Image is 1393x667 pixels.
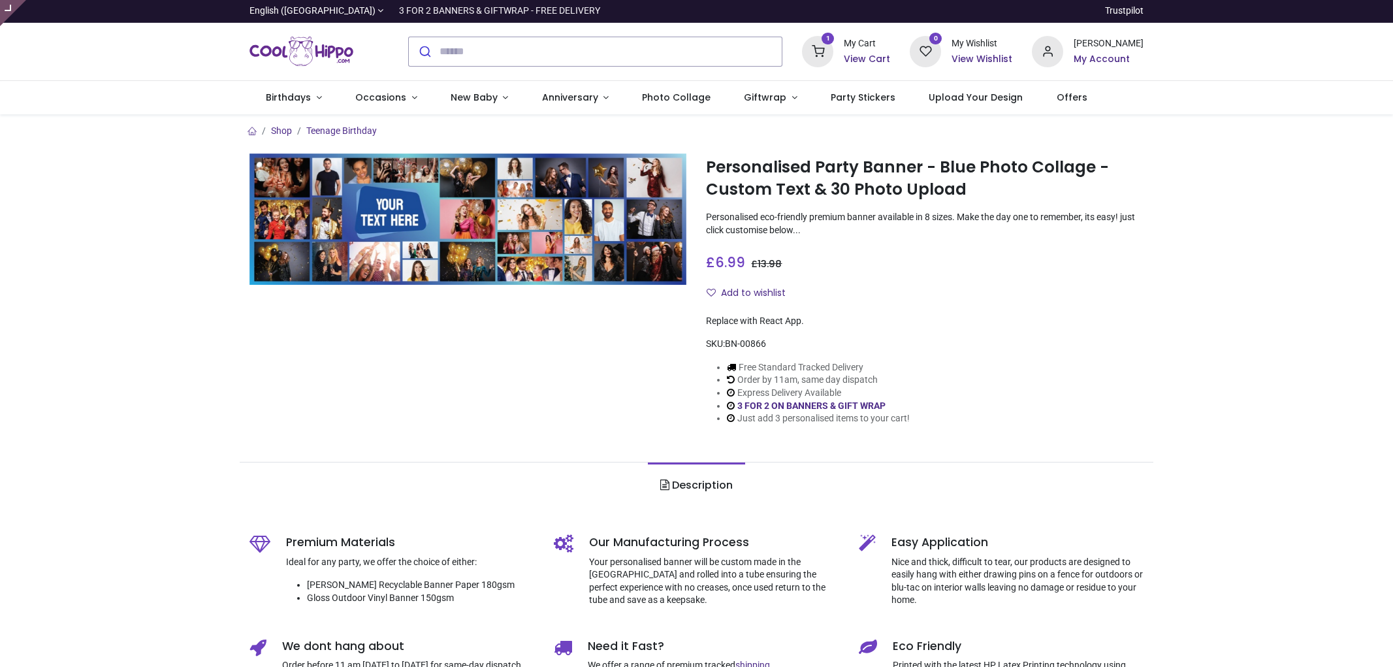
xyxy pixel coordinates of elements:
li: Free Standard Tracked Delivery [727,361,910,374]
span: Photo Collage [642,91,711,104]
span: Giftwrap [744,91,786,104]
span: Offers [1057,91,1087,104]
span: Birthdays [266,91,311,104]
div: SKU: [706,338,1144,351]
h5: Need it Fast? [588,638,839,655]
img: Cool Hippo [249,33,354,70]
span: £ [751,257,782,270]
button: Add to wishlistAdd to wishlist [706,282,797,304]
p: Ideal for any party, we offer the choice of either: [286,556,535,569]
a: My Account [1074,53,1144,66]
a: Giftwrap [728,81,814,115]
a: Teenage Birthday [306,125,377,136]
button: Submit [409,37,440,66]
a: Occasions [338,81,434,115]
h5: Easy Application [891,534,1144,551]
li: Express Delivery Available [727,387,910,400]
i: Add to wishlist [707,288,716,297]
a: 1 [802,45,833,56]
span: New Baby [451,91,498,104]
li: Just add 3 personalised items to your cart! [727,412,910,425]
li: Gloss Outdoor Vinyl Banner 150gsm [307,592,535,605]
h1: Personalised Party Banner - Blue Photo Collage - Custom Text & 30 Photo Upload [706,156,1144,201]
a: Shop [271,125,292,136]
h5: Eco Friendly [893,638,1144,655]
sup: 1 [822,33,834,45]
p: Your personalised banner will be custom made in the [GEOGRAPHIC_DATA] and rolled into a tube ensu... [589,556,839,607]
div: Replace with React App. [706,315,1144,328]
h5: We dont hang about [282,638,535,655]
span: Anniversary [542,91,598,104]
span: Occasions [355,91,406,104]
li: [PERSON_NAME] Recyclable Banner Paper 180gsm [307,579,535,592]
a: English ([GEOGRAPHIC_DATA]) [249,5,384,18]
a: View Wishlist [952,53,1012,66]
sup: 0 [929,33,942,45]
li: Order by 11am, same day dispatch [727,374,910,387]
span: £ [706,253,745,272]
p: Nice and thick, difficult to tear, our products are designed to easily hang with either drawing p... [891,556,1144,607]
a: Logo of Cool Hippo [249,33,354,70]
a: Birthdays [249,81,339,115]
a: View Cart [844,53,890,66]
span: Party Stickers [831,91,895,104]
img: Personalised Party Banner - Blue Photo Collage - Custom Text & 30 Photo Upload [249,154,687,285]
a: Description [648,463,745,508]
a: Trustpilot [1105,5,1144,18]
p: Personalised eco-friendly premium banner available in 8 sizes. Make the day one to remember, its ... [706,211,1144,236]
div: 3 FOR 2 BANNERS & GIFTWRAP - FREE DELIVERY [399,5,600,18]
a: 3 FOR 2 ON BANNERS & GIFT WRAP [737,400,886,411]
span: 6.99 [715,253,745,272]
a: 0 [910,45,941,56]
div: My Cart [844,37,890,50]
h5: Premium Materials [286,534,535,551]
div: [PERSON_NAME] [1074,37,1144,50]
span: BN-00866 [725,338,766,349]
a: Anniversary [525,81,626,115]
a: New Baby [434,81,525,115]
span: Upload Your Design [929,91,1023,104]
h5: Our Manufacturing Process [589,534,839,551]
span: 13.98 [758,257,782,270]
div: My Wishlist [952,37,1012,50]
